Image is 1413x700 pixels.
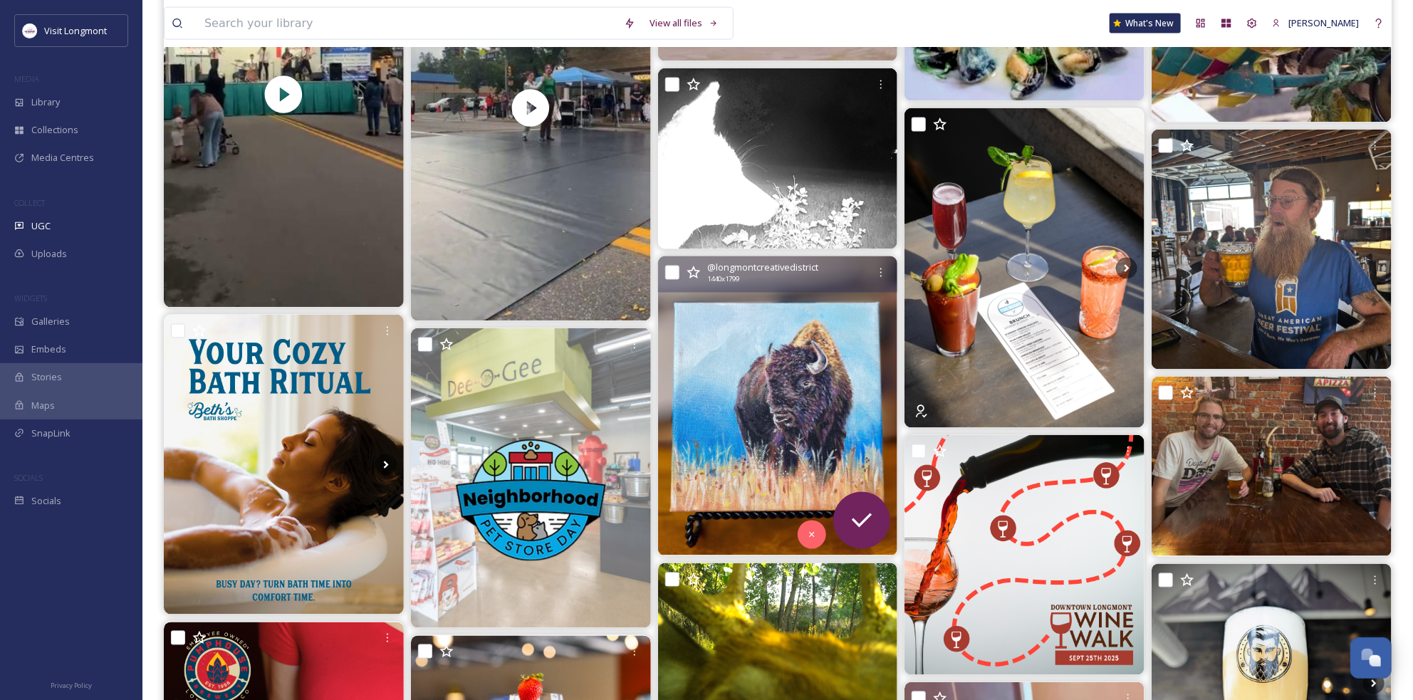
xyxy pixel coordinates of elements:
[14,293,47,303] span: WIDGETS
[1288,16,1359,29] span: [PERSON_NAME]
[51,676,92,693] a: Privacy Policy
[31,399,55,412] span: Maps
[658,256,898,556] img: Longmont Creates Board Member, jkooda’s “Buffaloco” for our annual Mini Masterpiece auction. Avai...
[708,274,740,284] span: 1440 x 1799
[31,315,70,328] span: Galleries
[14,197,45,208] span: COLLECT
[904,108,1145,428] img: Sunday is not the only day reserved for brunch, it’s a weekend thing!! Come grab some brunchy bit...
[31,219,51,233] span: UGC
[411,328,651,628] img: Celebrate Neighborhood Pet Store Day with Us – September 27 On Saturday, September 27, Dee-O-Gee ...
[31,95,60,109] span: Library
[14,73,39,84] span: MEDIA
[1110,14,1181,33] a: What's New
[31,370,62,384] span: Stories
[31,151,94,164] span: Media Centres
[31,427,71,440] span: SnapLink
[708,261,819,274] span: @ longmontcreativedistrict
[658,68,898,249] img: When you see some glowing eyes in the campground... It's due to the tapitem lucidem which allows ...
[23,23,37,38] img: longmont.jpg
[31,343,66,356] span: Embeds
[197,8,617,39] input: Search your library
[1350,637,1392,679] button: Open Chat
[642,9,726,37] a: View all files
[31,494,61,508] span: Socials
[31,123,78,137] span: Collections
[1152,377,1392,557] img: 👯‍♀️Friends of the Pie Shop Friday!!👯‍♂️ Meet Aidan and Doug, two of our favorite faces! These am...
[51,681,92,690] span: Privacy Policy
[31,247,67,261] span: Uploads
[14,472,43,483] span: SOCIALS
[904,435,1145,675] img: 🍷 We’re excited to be part of the 2025 Downtown Longmont Wine Walk! 🎉 On Thursday, September 25th...
[44,24,107,37] span: Visit Longmont
[164,315,404,615] img: Busy day? Turn bath time into comfort time. Start the mood with a softly lit candle, sprinkle in ...
[1152,130,1392,370] img: The Chin Curtain and the Chin Curtain IPA in the wild #beardsofinstagram #beerd #beardsandbeers #...
[1265,9,1366,37] a: [PERSON_NAME]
